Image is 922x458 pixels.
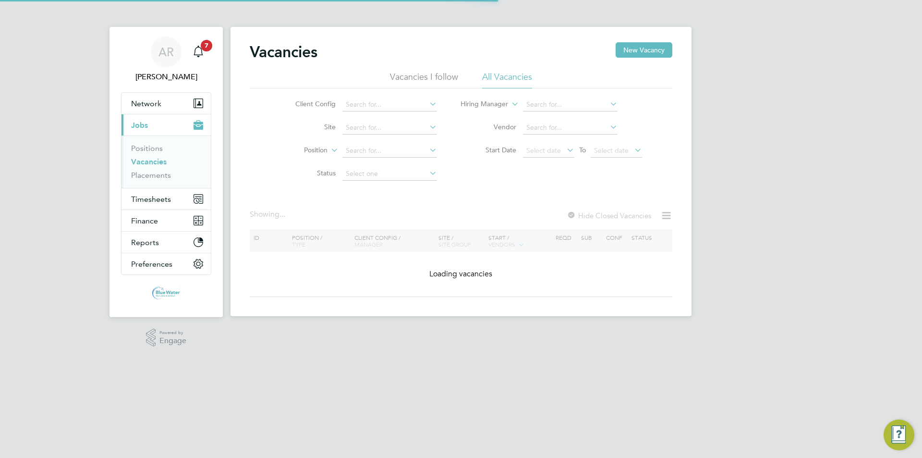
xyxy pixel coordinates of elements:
button: Network [121,93,211,114]
label: Start Date [461,146,516,154]
span: Engage [159,337,186,345]
span: Preferences [131,260,172,269]
label: Position [272,146,328,155]
label: Site [280,123,336,131]
button: Engage Resource Center [884,420,914,450]
li: Vacancies I follow [390,71,458,88]
label: Client Config [280,99,336,108]
button: Timesheets [121,188,211,210]
li: All Vacancies [482,71,532,88]
input: Search for... [342,98,437,111]
span: Finance [131,216,158,225]
img: bluewaterwales-logo-retina.png [152,285,181,300]
div: Showing [250,210,287,220]
input: Search for... [342,121,437,135]
span: 7 [201,40,212,51]
a: Placements [131,171,171,180]
span: Powered by [159,329,186,337]
a: Vacancies [131,157,167,166]
a: Go to home page [121,285,211,300]
button: Preferences [121,253,211,274]
input: Select one [342,167,437,181]
span: AR [158,46,174,58]
span: Timesheets [131,195,171,204]
a: AR[PERSON_NAME] [121,37,211,83]
label: Hiring Manager [453,99,508,109]
input: Search for... [342,144,437,158]
input: Search for... [523,98,618,111]
span: Network [131,99,161,108]
div: Jobs [121,136,211,188]
span: Select date [594,146,629,155]
span: ... [279,210,285,219]
span: To [576,144,589,156]
span: Select date [526,146,561,155]
h2: Vacancies [250,42,317,62]
label: Status [280,169,336,177]
input: Search for... [523,121,618,135]
span: Anthony Roberts [121,71,211,83]
button: Reports [121,232,211,253]
a: Positions [131,144,163,153]
span: Jobs [131,121,148,130]
nav: Main navigation [109,27,223,317]
button: New Vacancy [616,42,672,58]
a: Powered byEngage [146,329,187,347]
label: Hide Closed Vacancies [567,211,651,220]
span: Reports [131,238,159,247]
label: Vendor [461,123,516,131]
a: 7 [189,37,208,67]
button: Jobs [121,114,211,136]
button: Finance [121,210,211,231]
